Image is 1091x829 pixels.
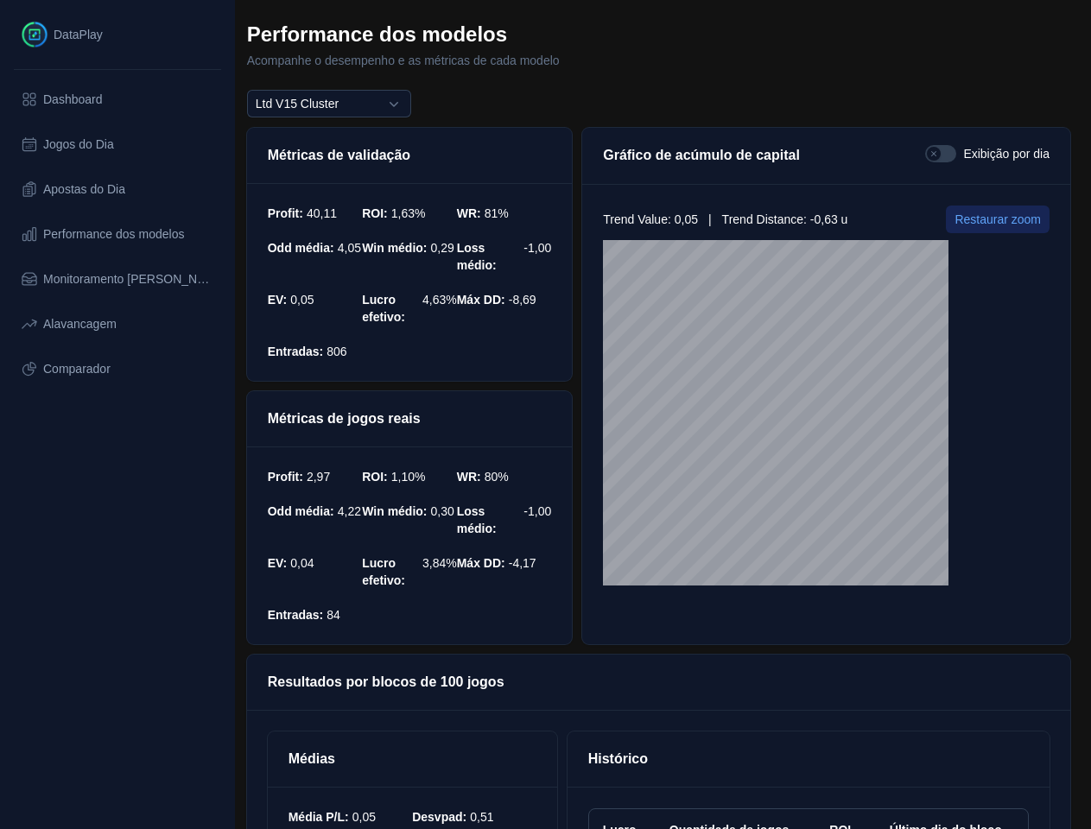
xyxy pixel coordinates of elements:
[523,239,551,274] p: -1,00
[247,21,560,48] h1: Performance dos modelos
[457,554,505,589] p: Máx DD:
[722,211,848,228] p: Trend Distance: -0,63 u
[708,211,712,228] p: |
[509,291,536,326] p: -8,69
[391,468,426,485] p: 1,10%
[43,136,114,153] span: Jogos do Dia
[43,91,103,108] span: Dashboard
[457,205,481,222] p: WR:
[7,167,228,212] a: Apostas do Dia
[268,554,288,589] p: EV:
[523,503,551,537] p: -1,00
[362,205,388,222] p: ROI:
[509,554,536,589] p: -4,17
[43,225,184,243] span: Performance dos modelos
[268,672,1050,693] p: Resultados por blocos de 100 jogos
[268,408,552,429] p: Métricas de jogos reais
[43,180,125,198] span: Apostas do Dia
[43,270,214,288] span: Monitoramento [PERSON_NAME]
[247,90,412,117] button: Ltd V15 Cluster
[7,256,228,301] a: Monitoramento [PERSON_NAME]
[7,212,228,256] a: Performance dos modelos
[352,808,376,826] p: 0,05
[7,7,228,62] a: DataPlay
[268,606,324,623] p: Entradas:
[457,239,521,274] p: Loss médio:
[7,122,228,167] a: Jogos do Dia
[43,315,117,332] span: Alavancagem
[457,291,505,326] p: Máx DD:
[412,808,466,826] p: Desvpad:
[307,205,337,222] p: 40,11
[289,749,536,769] p: Médias
[338,239,361,274] p: 4,05
[603,145,800,167] p: Gráfico de acúmulo de capital
[362,554,419,589] p: Lucro efetivo:
[457,503,521,537] p: Loss médio:
[268,291,288,326] p: EV:
[43,360,111,377] span: Comparador
[431,503,454,537] p: 0,30
[362,503,427,537] p: Win médio:
[603,211,698,228] p: Trend Value: 0,05
[290,554,314,589] p: 0,04
[289,808,349,826] p: Média P/L:
[7,77,228,122] a: Dashboard
[963,145,1050,167] p: Exibição por dia
[307,468,330,485] p: 2,97
[268,205,303,222] p: Profit:
[431,239,454,274] p: 0,29
[290,291,314,326] p: 0,05
[268,503,334,537] p: Odd média:
[422,554,457,589] p: 3,84%
[422,291,457,326] p: 4,63%
[327,343,346,360] p: 806
[485,205,509,222] p: 81%
[268,468,303,485] p: Profit:
[268,239,334,274] p: Odd média:
[362,291,419,326] p: Lucro efetivo:
[54,26,103,43] span: DataPlay
[470,808,493,826] p: 0,51
[247,52,560,69] div: Acompanhe o desempenho e as métricas de cada modelo
[327,606,340,623] p: 84
[362,239,427,274] p: Win médio:
[485,468,509,485] p: 80%
[268,145,552,166] p: Métricas de validação
[7,301,228,346] a: Alavancagem
[391,205,426,222] p: 1,63%
[457,468,481,485] p: WR:
[256,95,339,112] span: Ltd V15 Cluster
[362,468,388,485] p: ROI:
[338,503,361,537] p: 4,22
[946,206,1050,233] button: Restaurar zoom
[588,749,1029,769] p: Histórico
[268,343,324,360] p: Entradas:
[7,346,228,391] a: Comparador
